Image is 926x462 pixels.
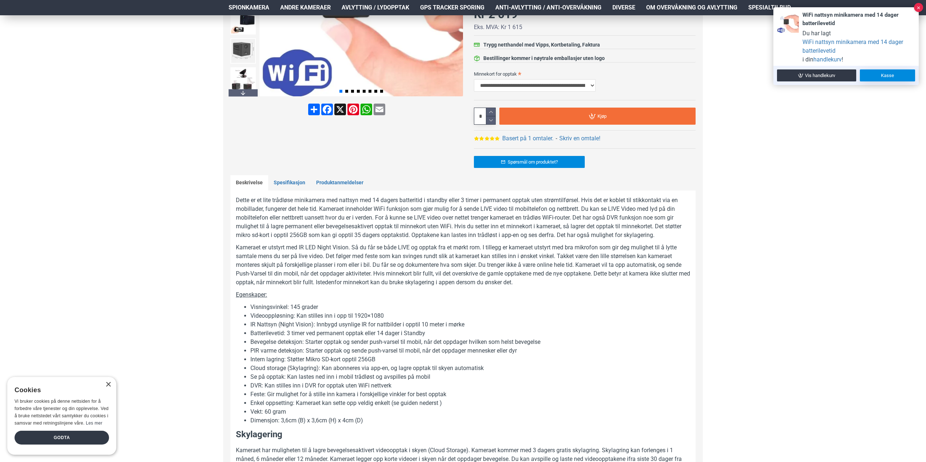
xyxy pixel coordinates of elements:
[374,90,377,93] span: Go to slide 7
[229,89,258,96] div: Next slide
[351,90,354,93] span: Go to slide 3
[777,69,856,81] a: Vis handlekurv
[777,11,799,33] img: lite-wifi-nattsyn-minikamera-60x60.webp
[556,135,557,142] b: -
[646,3,737,12] span: Om overvåkning og avlytting
[250,303,690,312] li: Visningsvinkel: 145 grader
[230,67,256,93] img: WiFi nattsyn minikamera med 14 dager batterilevetid - SpyGadgets.no
[363,90,366,93] span: Go to slide 5
[250,355,690,364] li: Intern lagring: Støtter Mikro SD-kort opptil 256GB
[339,90,342,93] span: Go to slide 1
[802,38,915,55] a: WiFi nattsyn minikamera med 14 dager batterilevetid
[597,114,607,118] span: Kjøp
[250,312,690,320] li: Videooppløsning: Kan stilles inn i opp til 1920×1080
[802,11,915,27] div: WiFi nattsyn minikamera med 14 dager batterilevetid
[86,421,102,426] a: Les mer, opens a new window
[280,3,331,12] span: Andre kameraer
[230,175,268,190] a: Beskrivelse
[380,90,383,93] span: Go to slide 8
[250,364,690,373] li: Cloud storage (Skylagring): Kan abonneres via app-en, og lagre opptak til skyen automatisk
[250,338,690,346] li: Bevegelse deteksjon: Starter opptak og sender push-varsel til mobil, når det oppdager hvilken som...
[369,90,371,93] span: Go to slide 6
[236,429,690,441] h3: Skylagering
[321,104,334,115] a: Facebook
[15,399,109,425] span: Vi bruker cookies på denne nettsiden for å forbedre våre tjenester og din opplevelse. Ved å bruke...
[502,134,553,143] a: Basert på 1 omtaler.
[373,104,386,115] a: Email
[236,291,267,298] u: Egenskaper:
[474,156,585,168] a: Spørsmål om produktet?
[250,346,690,355] li: PIR varme deteksjon: Starter opptak og sende push-varsel til mobil, når det oppdager mennesker el...
[860,69,915,81] a: Kasse
[250,381,690,390] li: DVR: Kan stilles inn i DVR for opptak uten WiFi nettverk
[420,3,484,12] span: GPS Tracker Sporing
[483,55,605,62] div: Bestillinger kommer i nøytrale emballasjer uten logo
[334,104,347,115] a: X
[250,329,690,338] li: Batterilevetid: 3 timer ved permanent opptak eller 14 dager i Standby
[236,243,690,287] p: Kameraet er utstyrt med IR LED Night Vision. Så du får se både LIVE og opptak fra et mørkt rom. I...
[230,38,256,64] img: WiFi nattsyn minikamera med 14 dager batterilevetid - SpyGadgets.no
[802,29,915,64] div: Du har lagt i din !
[347,104,360,115] a: Pinterest
[15,431,109,445] div: Godta
[813,55,842,64] a: handlekurv
[250,407,690,416] li: Vekt: 60 gram
[236,196,690,240] p: Dette er et lite trådløse minikamera med nattsyn med 14 dagers batteritid i standby eller 3 timer...
[311,175,369,190] a: Produktanmeldelser
[250,320,690,329] li: IR Nattsyn (Night Vision): Innbygd usynlige IR for nattbilder i opptil 10 meter i mørke
[342,3,409,12] span: Avlytting / Lydopptak
[474,68,696,80] label: Minnekort for opptak
[483,41,600,49] div: Trygg netthandel med Vipps, Kortbetaling, Faktura
[105,382,111,387] div: Close
[495,3,601,12] span: Anti-avlytting / Anti-overvåkning
[345,90,348,93] span: Go to slide 2
[559,134,600,143] a: Skriv en omtale!
[748,3,791,12] span: Spesialtilbud
[250,399,690,407] li: Enkel oppsetting: Kameraet kan sette opp veldig enkelt (se guiden nederst )
[307,104,321,115] a: Share
[250,416,690,425] li: Dimensjon: 3,6cm (B) x 3,6cm (H) x 4cm (D)
[250,390,690,399] li: Feste: Gir mulighet for å stille inn kamera i forskjellige vinkler for best opptak
[612,3,635,12] span: Diverse
[15,382,104,398] div: Cookies
[250,373,690,381] li: Se på opptak: Kan lastes ned inn i mobil trådløst og avspilles på mobil
[229,3,269,12] span: Spionkamera
[357,90,360,93] span: Go to slide 4
[360,104,373,115] a: WhatsApp
[268,175,311,190] a: Spesifikasjon
[230,9,256,35] img: WiFi nattsyn minikamera med 14 dager batterilevetid - SpyGadgets.no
